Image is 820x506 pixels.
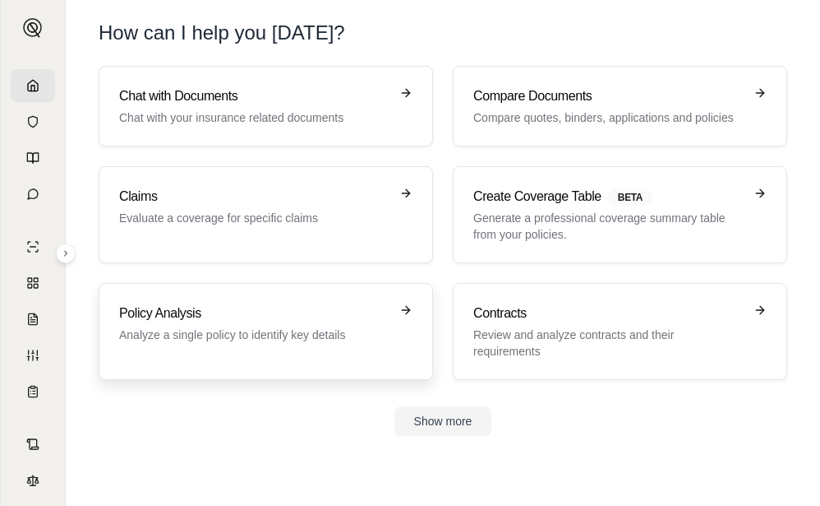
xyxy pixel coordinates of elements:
[608,188,652,207] span: BETA
[99,283,433,380] a: Policy AnalysisAnalyze a single policy to identify key details
[56,244,76,263] button: Expand sidebar
[394,406,492,436] button: Show more
[11,303,55,336] a: Claim Coverage
[119,210,389,226] p: Evaluate a coverage for specific claims
[119,304,389,323] h3: Policy Analysis
[11,142,55,174] a: Prompt Library
[473,86,744,106] h3: Compare Documents
[99,66,433,146] a: Chat with DocumentsChat with your insurance related documents
[119,86,389,106] h3: Chat with Documents
[453,166,787,263] a: Create Coverage TableBETAGenerate a professional coverage summary table from your policies.
[11,267,55,299] a: Policy Comparisons
[119,327,389,343] p: Analyze a single policy to identify key details
[23,18,43,38] img: Expand sidebar
[11,428,55,461] a: Contract Analysis
[11,339,55,372] a: Custom Report
[11,105,55,138] a: Documents Vault
[473,327,744,360] p: Review and analyze contracts and their requirements
[453,66,787,146] a: Compare DocumentsCompare quotes, binders, applications and policies
[473,109,744,126] p: Compare quotes, binders, applications and policies
[453,283,787,380] a: ContractsReview and analyze contracts and their requirements
[473,187,744,207] h3: Create Coverage Table
[11,375,55,408] a: Coverage Table
[11,178,55,211] a: Chat
[99,20,787,46] h1: How can I help you [DATE]?
[99,166,433,263] a: ClaimsEvaluate a coverage for specific claims
[119,187,389,207] h3: Claims
[473,210,744,243] p: Generate a professional coverage summary table from your policies.
[11,464,55,497] a: Legal Search Engine
[119,109,389,126] p: Chat with your insurance related documents
[16,12,49,44] button: Expand sidebar
[473,304,744,323] h3: Contracts
[11,230,55,263] a: Single Policy
[11,69,55,102] a: Home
